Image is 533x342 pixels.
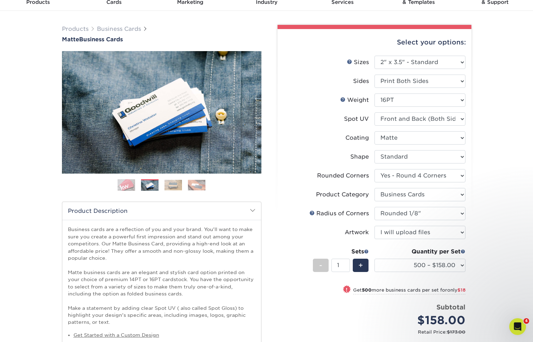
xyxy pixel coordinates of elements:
[447,287,465,293] span: only
[73,332,159,338] a: Get Started with a Custom Design
[346,286,348,293] span: !
[347,58,369,67] div: Sizes
[313,247,369,256] div: Sets
[62,36,261,43] a: MatteBusiness Cards
[340,96,369,104] div: Weight
[164,180,182,190] img: Business Cards 03
[345,134,369,142] div: Coating
[62,51,261,174] img: Matte 02
[62,26,89,32] a: Products
[309,209,369,218] div: Radius of Corners
[374,247,465,256] div: Quantity per Set
[353,77,369,85] div: Sides
[68,226,255,326] p: Business cards are a reflection of you and your brand. You'll want to make sure you create a powe...
[457,287,465,293] span: $18
[362,287,372,293] strong: 500
[97,26,141,32] a: Business Cards
[345,228,369,237] div: Artwork
[62,36,79,43] span: Matte
[350,153,369,161] div: Shape
[2,321,59,340] iframe: Google Customer Reviews
[358,260,363,271] span: +
[436,303,465,311] strong: Subtotal
[317,172,369,180] div: Rounded Corners
[289,329,465,335] small: Retail Price:
[62,36,261,43] h1: Business Cards
[353,287,465,294] small: Get more business cards per set for
[319,260,322,271] span: -
[524,318,529,324] span: 4
[141,180,159,191] img: Business Cards 02
[283,29,466,56] div: Select your options:
[380,312,465,329] div: $158.00
[447,329,465,335] span: $173.00
[188,180,205,190] img: Business Cards 04
[118,176,135,194] img: Business Cards 01
[62,202,261,220] h2: Product Description
[316,190,369,199] div: Product Category
[509,318,526,335] iframe: Intercom live chat
[344,115,369,123] div: Spot UV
